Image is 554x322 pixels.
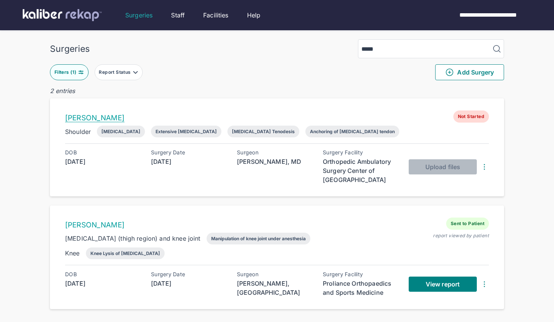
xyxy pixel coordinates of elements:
div: [MEDICAL_DATA] Tenodesis [232,129,295,134]
div: Anchoring of [MEDICAL_DATA] tendon [310,129,395,134]
div: [DATE] [151,279,227,288]
div: report viewed by patient [433,233,489,239]
img: filter-caret-down-grey.b3560631.svg [132,69,138,75]
img: DotsThreeVertical.31cb0eda.svg [480,162,489,171]
a: Help [247,11,261,20]
div: Manipulation of knee joint under anesthesia [211,236,306,241]
div: Report Status [99,69,132,75]
div: DOB [65,271,141,277]
a: Facilities [203,11,229,20]
div: Filters ( 1 ) [54,69,78,75]
div: Surgery Facility [323,271,398,277]
div: [PERSON_NAME], MD [237,157,313,166]
img: kaliber labs logo [23,9,102,21]
div: Surgery Date [151,271,227,277]
span: View report [426,280,460,288]
div: Knee Lysis of [MEDICAL_DATA] [90,250,160,256]
button: Filters (1) [50,64,89,80]
div: [MEDICAL_DATA] [101,129,140,134]
div: [DATE] [151,157,227,166]
img: MagnifyingGlass.1dc66aab.svg [492,44,501,53]
button: Upload files [409,159,477,174]
a: View report [409,277,477,292]
span: Upload files [425,163,460,171]
img: DotsThreeVertical.31cb0eda.svg [480,280,489,289]
div: [DATE] [65,157,141,166]
button: Add Surgery [435,64,504,80]
div: 2 entries [50,86,504,95]
div: [PERSON_NAME], [GEOGRAPHIC_DATA] [237,279,313,297]
div: Surgeries [50,44,90,54]
a: [PERSON_NAME] [65,221,124,229]
div: Surgery Facility [323,149,398,156]
div: Surgery Date [151,149,227,156]
div: Knee [65,249,80,258]
span: Not Started [453,110,489,123]
span: Add Surgery [445,68,494,77]
img: faders-horizontal-teal.edb3eaa8.svg [78,69,84,75]
div: DOB [65,149,141,156]
div: [MEDICAL_DATA] (thigh region) and knee joint [65,234,201,243]
div: Surgeon [237,271,313,277]
div: Extensive [MEDICAL_DATA] [156,129,217,134]
div: [DATE] [65,279,141,288]
img: PlusCircleGreen.5fd88d77.svg [445,68,454,77]
span: Sent to Patient [446,218,489,230]
a: [PERSON_NAME] [65,114,124,122]
a: Surgeries [125,11,153,20]
div: Proliance Orthopaedics and Sports Medicine [323,279,398,297]
button: Report Status [95,64,143,80]
div: Orthopedic Ambulatory Surgery Center of [GEOGRAPHIC_DATA] [323,157,398,184]
div: Shoulder [65,127,91,136]
a: Staff [171,11,185,20]
div: Surgeon [237,149,313,156]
